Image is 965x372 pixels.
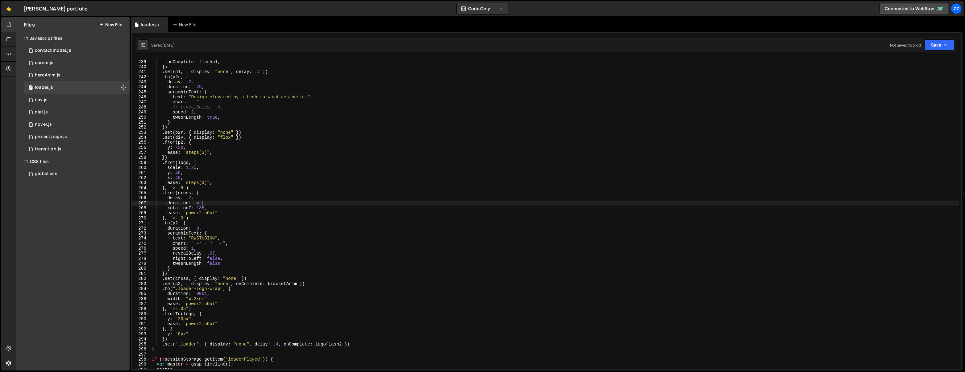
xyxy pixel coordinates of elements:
button: Save [925,39,955,51]
div: 262 [132,175,150,180]
div: 246 [132,95,150,100]
div: 13232/41254.js [24,131,130,143]
div: 267 [132,201,150,206]
div: Not saved to prod [890,43,921,48]
div: 269 [132,211,150,215]
div: loader.js [141,22,159,28]
a: zz [951,3,962,14]
div: dial.js [35,109,48,115]
div: 265 [132,190,150,195]
div: 13232/40799.js [24,69,130,81]
div: nav.js [35,97,48,103]
div: 288 [132,306,150,311]
div: 247 [132,100,150,104]
div: 240 [132,64,150,69]
div: 273 [132,231,150,236]
div: loader.js [35,85,53,90]
div: 297 [132,352,150,357]
div: heroAnim.js [35,72,60,78]
div: 287 [132,301,150,306]
div: 285 [132,291,150,296]
div: 13232/32957.js [24,94,130,106]
div: 293 [132,332,150,337]
div: 274 [132,236,150,241]
div: 291 [132,321,150,326]
div: 250 [132,115,150,120]
div: 289 [132,312,150,317]
div: 280 [132,266,150,271]
div: 245 [132,90,150,95]
div: 257 [132,150,150,155]
div: 283 [132,281,150,286]
div: 268 [132,206,150,211]
div: 277 [132,251,150,256]
span: 1 [29,86,33,91]
div: 292 [132,327,150,332]
div: 270 [132,216,150,221]
div: 276 [132,246,150,251]
div: 284 [132,286,150,291]
div: 271 [132,221,150,226]
div: 242 [132,75,150,80]
div: Javascript files [16,32,130,44]
div: Saved [151,43,175,48]
h2: Files [24,21,35,28]
div: 254 [132,135,150,140]
div: 298 [132,357,150,362]
div: 13232/40994.js [24,44,130,57]
div: 278 [132,256,150,261]
div: 241 [132,69,150,74]
div: 244 [132,84,150,89]
div: cursor.js [35,60,53,66]
div: 295 [132,342,150,347]
div: 249 [132,110,150,115]
div: 13232/40858.js [24,57,130,69]
div: 251 [132,120,150,125]
div: 299 [132,362,150,367]
a: 🤙 [1,1,16,16]
div: 275 [132,241,150,246]
div: [DATE] [162,43,175,48]
div: 13232/41168.js [24,143,130,155]
div: 253 [132,130,150,135]
div: 239 [132,59,150,64]
div: 248 [132,105,150,110]
div: 281 [132,271,150,276]
div: global.css [35,171,57,177]
div: 259 [132,160,150,165]
div: 252 [132,125,150,130]
div: 261 [132,170,150,175]
div: 13232/40533.js [24,118,130,131]
div: hover.js [35,122,52,127]
div: 243 [132,80,150,84]
div: 263 [132,180,150,185]
div: transition.js [35,146,61,152]
div: [PERSON_NAME] portfolio [24,5,88,12]
div: 282 [132,276,150,281]
div: CSS files [16,155,130,168]
div: 294 [132,337,150,342]
div: 266 [132,195,150,200]
div: 13232/32867.css [24,168,130,180]
div: 255 [132,140,150,145]
div: 264 [132,186,150,190]
div: 300 [132,367,150,372]
div: 290 [132,317,150,321]
div: 13232/40470.js [24,106,130,118]
button: New File [99,22,122,27]
div: 258 [132,155,150,160]
div: project page.js [35,134,67,140]
div: 279 [132,261,150,266]
a: Connected to Webflow [880,3,949,14]
div: 296 [132,347,150,352]
div: New File [173,22,199,28]
div: contact modal.js [35,48,71,53]
div: 256 [132,145,150,150]
div: 272 [132,226,150,231]
div: 286 [132,296,150,301]
div: 13232/33111.js [24,81,130,94]
div: 260 [132,165,150,170]
button: Code Only [457,3,509,14]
